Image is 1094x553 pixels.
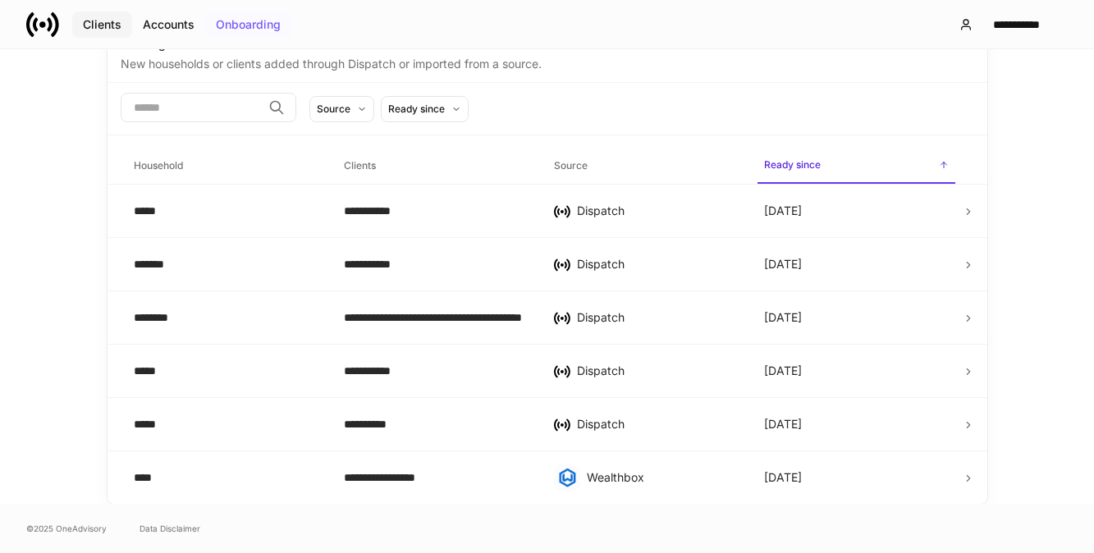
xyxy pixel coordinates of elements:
div: Dispatch [577,309,738,326]
span: Source [547,149,744,183]
p: [DATE] [764,203,802,219]
h6: Household [134,158,183,173]
p: [DATE] [764,256,802,272]
button: Ready since [381,96,469,122]
div: Dispatch [577,363,738,379]
div: New households or clients added through Dispatch or imported from a source. [121,53,974,72]
p: [DATE] [764,469,802,486]
a: Data Disclaimer [140,522,200,535]
button: Onboarding [205,11,291,38]
div: Onboarding [216,19,281,30]
p: [DATE] [764,309,802,326]
button: Source [309,96,374,122]
div: Dispatch [577,203,738,219]
p: [DATE] [764,416,802,432]
span: Household [127,149,324,183]
div: Source [317,101,350,117]
h6: Ready since [764,157,821,172]
p: [DATE] [764,363,802,379]
h6: Source [554,158,588,173]
div: Wealthbox [587,469,738,486]
span: Ready since [758,149,954,184]
div: Dispatch [577,256,738,272]
button: Clients [72,11,132,38]
div: Dispatch [577,416,738,432]
h6: Clients [344,158,376,173]
div: Clients [83,19,121,30]
span: © 2025 OneAdvisory [26,522,107,535]
button: Accounts [132,11,205,38]
span: Clients [337,149,534,183]
div: Accounts [143,19,195,30]
div: Ready since [388,101,445,117]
